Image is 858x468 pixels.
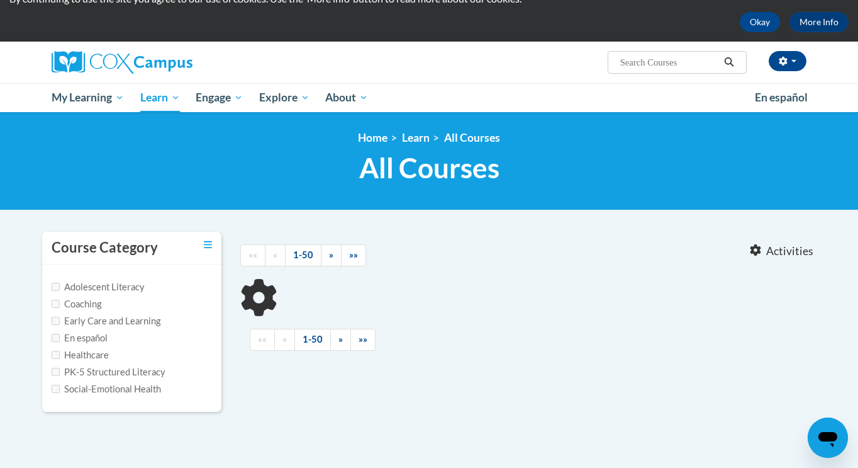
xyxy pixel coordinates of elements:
[769,51,806,71] button: Account Settings
[321,244,342,266] a: Next
[52,300,60,308] input: Checkbox for Options
[187,83,251,112] a: Engage
[248,249,257,260] span: ««
[349,249,358,260] span: »»
[265,244,286,266] a: Previous
[740,12,780,32] button: Okay
[619,55,720,70] input: Search Courses
[358,131,387,144] a: Home
[747,84,816,111] a: En español
[330,329,351,351] a: Next
[52,348,109,362] label: Healthcare
[274,329,295,351] a: Previous
[294,329,331,351] a: 1-50
[325,90,368,105] span: About
[789,12,849,32] a: More Info
[250,329,275,351] a: Begining
[132,83,188,112] a: Learn
[755,91,808,104] span: En español
[329,249,333,260] span: »
[52,314,160,328] label: Early Care and Learning
[52,368,60,376] input: Checkbox for Options
[720,55,738,70] button: Search
[52,297,101,311] label: Coaching
[43,83,132,112] a: My Learning
[52,238,158,258] h3: Course Category
[52,365,165,379] label: PK-5 Structured Literacy
[350,329,376,351] a: End
[52,351,60,359] input: Checkbox for Options
[259,90,309,105] span: Explore
[52,334,60,342] input: Checkbox for Options
[282,334,287,345] span: «
[402,131,430,144] a: Learn
[52,283,60,291] input: Checkbox for Options
[52,317,60,325] input: Checkbox for Options
[52,51,192,74] img: Cox Campus
[444,131,500,144] a: All Courses
[285,244,321,266] a: 1-50
[140,90,180,105] span: Learn
[273,249,277,260] span: «
[52,385,60,393] input: Checkbox for Options
[258,334,267,345] span: ««
[240,244,265,266] a: Begining
[33,83,825,112] div: Main menu
[196,90,243,105] span: Engage
[204,238,212,252] a: Toggle collapse
[52,382,161,396] label: Social-Emotional Health
[359,151,499,185] span: All Courses
[808,418,848,458] iframe: Button to launch messaging window
[52,331,108,345] label: En español
[318,83,377,112] a: About
[52,51,291,74] a: Cox Campus
[251,83,318,112] a: Explore
[338,334,343,345] span: »
[766,244,813,258] span: Activities
[341,244,366,266] a: End
[52,280,145,294] label: Adolescent Literacy
[359,334,367,345] span: »»
[52,90,124,105] span: My Learning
